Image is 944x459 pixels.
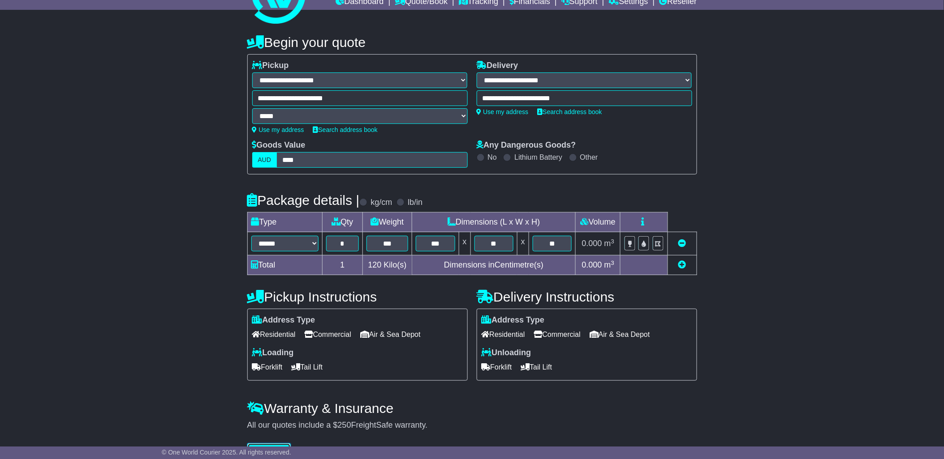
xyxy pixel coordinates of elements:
a: Add new item [678,260,686,269]
td: Dimensions (L x W x H) [412,212,576,232]
span: Tail Lift [521,360,552,374]
span: Tail Lift [292,360,323,374]
td: x [459,232,470,255]
h4: Package details | [247,193,360,208]
td: Dimensions in Centimetre(s) [412,255,576,275]
label: lb/in [408,198,422,208]
label: Goods Value [252,140,306,150]
label: Unloading [482,348,531,358]
td: x [517,232,529,255]
h4: Delivery Instructions [477,289,697,304]
a: Use my address [252,126,304,133]
span: Air & Sea Depot [360,327,421,341]
label: Loading [252,348,294,358]
label: Any Dangerous Goods? [477,140,576,150]
span: Forklift [252,360,283,374]
span: 250 [338,421,351,429]
span: 0.000 [582,239,602,248]
label: Pickup [252,61,289,71]
label: Lithium Battery [514,153,562,161]
sup: 3 [611,238,615,245]
span: m [604,239,615,248]
button: Get Quotes [247,443,291,459]
td: 1 [322,255,363,275]
span: Air & Sea Depot [590,327,650,341]
label: Other [580,153,598,161]
td: Qty [322,212,363,232]
label: AUD [252,152,277,168]
td: Total [247,255,322,275]
h4: Warranty & Insurance [247,401,697,416]
label: Delivery [477,61,518,71]
td: Type [247,212,322,232]
td: Kilo(s) [363,255,412,275]
sup: 3 [611,259,615,266]
div: All our quotes include a $ FreightSafe warranty. [247,421,697,430]
span: Residential [482,327,525,341]
label: No [488,153,497,161]
span: 0.000 [582,260,602,269]
span: Commercial [305,327,351,341]
td: Weight [363,212,412,232]
a: Remove this item [678,239,686,248]
label: kg/cm [371,198,392,208]
span: Forklift [482,360,512,374]
a: Search address book [538,108,602,115]
span: 120 [368,260,382,269]
h4: Begin your quote [247,35,697,50]
a: Use my address [477,108,529,115]
label: Address Type [252,315,315,325]
td: Volume [576,212,621,232]
a: Search address book [313,126,378,133]
label: Address Type [482,315,545,325]
span: Residential [252,327,296,341]
span: Commercial [534,327,581,341]
h4: Pickup Instructions [247,289,468,304]
span: m [604,260,615,269]
span: © One World Courier 2025. All rights reserved. [162,449,291,456]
